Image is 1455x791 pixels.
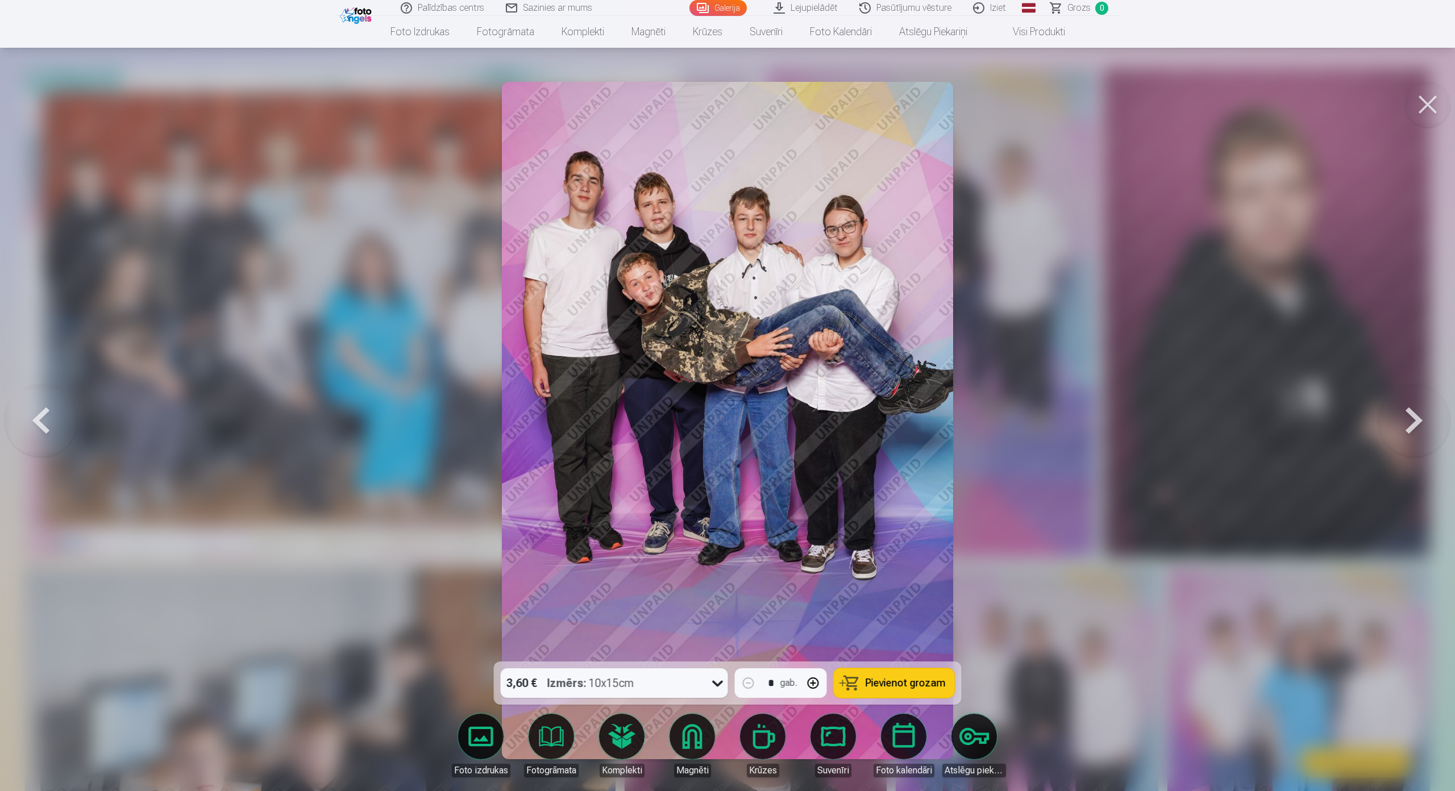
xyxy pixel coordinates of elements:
div: Atslēgu piekariņi [942,764,1006,777]
div: Foto kalendāri [874,764,934,777]
div: Magnēti [674,764,711,777]
a: Atslēgu piekariņi [886,16,981,48]
div: Foto izdrukas [452,764,510,777]
a: Magnēti [660,714,724,777]
a: Krūzes [731,714,795,777]
a: Suvenīri [736,16,796,48]
div: 10x15cm [547,668,634,698]
div: Suvenīri [815,764,851,777]
a: Visi produkti [981,16,1079,48]
div: 3,60 € [501,668,543,698]
img: /fa1 [340,5,375,24]
a: Krūzes [679,16,736,48]
span: Pievienot grozam [866,678,946,688]
strong: Izmērs : [547,675,587,691]
a: Foto kalendāri [796,16,886,48]
a: Magnēti [618,16,679,48]
a: Atslēgu piekariņi [942,714,1006,777]
a: Komplekti [548,16,618,48]
button: Pievienot grozam [834,668,955,698]
a: Fotogrāmata [519,714,583,777]
div: gab. [780,676,797,690]
a: Komplekti [590,714,654,777]
div: Krūzes [747,764,779,777]
div: Komplekti [600,764,645,777]
a: Foto izdrukas [449,714,513,777]
div: Fotogrāmata [524,764,579,777]
span: Grozs [1067,1,1091,15]
a: Suvenīri [801,714,865,777]
a: Foto izdrukas [377,16,463,48]
a: Foto kalendāri [872,714,936,777]
a: Fotogrāmata [463,16,548,48]
span: 0 [1095,2,1108,15]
